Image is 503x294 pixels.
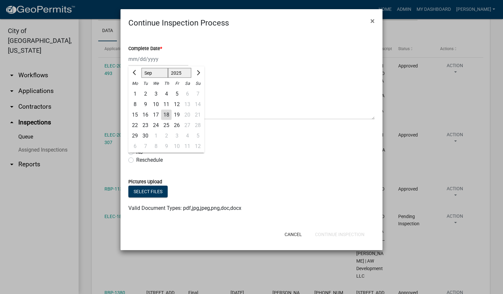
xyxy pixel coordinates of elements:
div: 4 [161,89,172,99]
div: Fr [172,78,182,89]
div: 9 [140,99,151,110]
div: Friday, September 19, 2025 [172,110,182,120]
div: 7 [140,141,151,152]
label: Reschedule [136,156,163,164]
span: × [370,16,375,26]
div: 1 [151,131,161,141]
div: 15 [130,110,140,120]
button: Select files [128,186,168,197]
label: Pictures Upload [128,180,162,184]
div: 10 [151,99,161,110]
div: 25 [161,120,172,131]
div: We [151,78,161,89]
div: Tuesday, September 9, 2025 [140,99,151,110]
div: Thursday, September 4, 2025 [161,89,172,99]
div: 8 [151,141,161,152]
div: 22 [130,120,140,131]
input: mm/dd/yyyy [128,52,188,66]
div: Thursday, October 9, 2025 [161,141,172,152]
div: 2 [140,89,151,99]
div: Tuesday, September 23, 2025 [140,120,151,131]
div: 18 [161,110,172,120]
div: 26 [172,120,182,131]
div: 6 [130,141,140,152]
div: 5 [172,89,182,99]
button: Cancel [279,229,307,240]
div: 9 [161,141,172,152]
div: 10 [172,141,182,152]
h4: Continue Inspection Process [128,17,229,29]
div: 2 [161,131,172,141]
div: 3 [172,131,182,141]
span: Valid Document Types: pdf,jpg,jpeg,png,doc,docx [128,205,241,211]
div: 19 [172,110,182,120]
button: Next month [194,68,202,78]
div: 23 [140,120,151,131]
div: Friday, September 5, 2025 [172,89,182,99]
div: 1 [130,89,140,99]
div: Monday, September 15, 2025 [130,110,140,120]
div: 11 [161,99,172,110]
div: Friday, September 12, 2025 [172,99,182,110]
div: Wednesday, September 17, 2025 [151,110,161,120]
div: 12 [172,99,182,110]
div: Wednesday, September 10, 2025 [151,99,161,110]
div: Wednesday, October 1, 2025 [151,131,161,141]
div: Monday, September 1, 2025 [130,89,140,99]
button: Close [365,12,380,30]
div: Monday, September 8, 2025 [130,99,140,110]
div: Tu [140,78,151,89]
div: Mo [130,78,140,89]
div: 3 [151,89,161,99]
div: Wednesday, September 3, 2025 [151,89,161,99]
div: Monday, September 29, 2025 [130,131,140,141]
div: 30 [140,131,151,141]
select: Select year [168,68,192,78]
button: Previous month [131,68,139,78]
div: Thursday, September 18, 2025 [161,110,172,120]
div: Tuesday, October 7, 2025 [140,141,151,152]
div: Thursday, September 25, 2025 [161,120,172,131]
div: Wednesday, October 8, 2025 [151,141,161,152]
div: Tuesday, September 30, 2025 [140,131,151,141]
div: Sa [182,78,193,89]
div: Friday, October 10, 2025 [172,141,182,152]
div: Thursday, September 11, 2025 [161,99,172,110]
div: 17 [151,110,161,120]
div: Friday, October 3, 2025 [172,131,182,141]
div: Wednesday, September 24, 2025 [151,120,161,131]
label: Complete Date [128,46,162,51]
div: 24 [151,120,161,131]
button: Continue Inspection [310,229,370,240]
div: Su [193,78,203,89]
div: Monday, September 22, 2025 [130,120,140,131]
div: Tuesday, September 2, 2025 [140,89,151,99]
select: Select month [141,68,168,78]
div: Th [161,78,172,89]
div: Friday, September 26, 2025 [172,120,182,131]
div: Monday, October 6, 2025 [130,141,140,152]
div: 29 [130,131,140,141]
div: Thursday, October 2, 2025 [161,131,172,141]
div: Tuesday, September 16, 2025 [140,110,151,120]
div: 8 [130,99,140,110]
div: 16 [140,110,151,120]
